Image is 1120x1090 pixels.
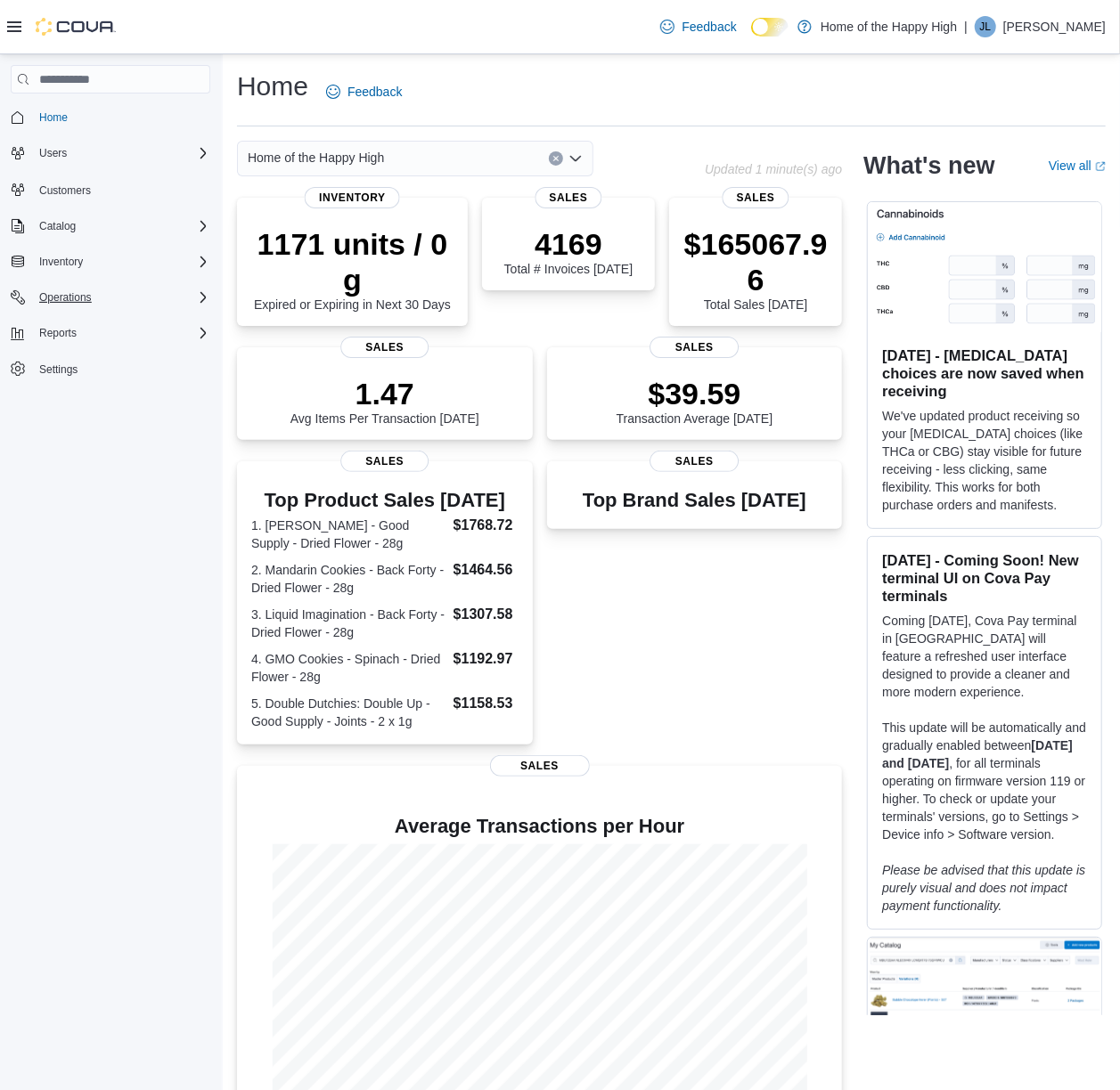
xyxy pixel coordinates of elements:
[683,226,828,297] p: $165067.96
[1003,16,1106,37] p: [PERSON_NAME]
[4,104,217,130] button: Home
[32,322,84,344] button: Reports
[650,337,739,358] span: Sales
[251,695,446,730] dt: 5. Double Dutchies: Double Up - Good Supply - Joints - 2 x 1g
[32,106,210,128] span: Home
[39,183,91,198] span: Customers
[650,451,739,472] span: Sales
[504,226,633,262] p: 4169
[1049,159,1106,173] a: View allExternal link
[964,16,968,37] p: |
[39,362,78,377] span: Settings
[4,176,217,202] button: Customers
[39,255,83,269] span: Inventory
[882,551,1087,605] h3: [DATE] - Coming Soon! New terminal UI on Cova Pay terminals
[340,451,429,472] span: Sales
[251,226,454,297] p: 1171 units / 0 g
[32,107,75,128] a: Home
[683,226,828,312] div: Total Sales [DATE]
[39,326,77,340] span: Reports
[251,606,446,641] dt: 3. Liquid Imagination - Back Forty - Dried Flower - 28g
[454,693,519,714] dd: $1158.53
[882,863,1085,913] em: Please be advised that this update is purely visual and does not impact payment functionality.
[290,376,479,411] p: 1.47
[248,147,384,168] span: Home of the Happy High
[1095,161,1106,172] svg: External link
[490,755,590,777] span: Sales
[4,141,217,166] button: Users
[617,376,773,411] p: $39.59
[882,612,1087,701] p: Coming [DATE], Cova Pay terminal in [GEOGRAPHIC_DATA] will feature a refreshed user interface des...
[32,358,210,380] span: Settings
[4,356,217,382] button: Settings
[32,142,210,164] span: Users
[32,216,210,237] span: Catalog
[251,517,446,552] dt: 1. [PERSON_NAME] - Good Supply - Dried Flower - 28g
[32,322,210,344] span: Reports
[535,187,602,208] span: Sales
[882,407,1087,514] p: We've updated product receiving so your [MEDICAL_DATA] choices (like THCa or CBG) stay visible fo...
[454,515,519,536] dd: $1768.72
[39,290,92,305] span: Operations
[39,110,68,125] span: Home
[682,18,736,36] span: Feedback
[863,151,994,180] h2: What's new
[32,142,74,164] button: Users
[305,187,400,208] span: Inventory
[549,151,563,166] button: Clear input
[290,376,479,426] div: Avg Items Per Transaction [DATE]
[32,178,210,200] span: Customers
[4,321,217,346] button: Reports
[237,69,308,104] h1: Home
[251,490,519,511] h3: Top Product Sales [DATE]
[251,650,446,686] dt: 4. GMO Cookies - Spinach - Dried Flower - 28g
[568,151,583,166] button: Open list of options
[751,18,789,37] input: Dark Mode
[583,490,806,511] h3: Top Brand Sales [DATE]
[705,162,842,176] p: Updated 1 minute(s) ago
[32,180,98,201] a: Customers
[4,249,217,274] button: Inventory
[4,214,217,239] button: Catalog
[11,97,210,428] nav: Complex example
[251,561,446,597] dt: 2. Mandarin Cookies - Back Forty - Dried Flower - 28g
[653,9,743,45] a: Feedback
[36,18,116,36] img: Cova
[723,187,789,208] span: Sales
[32,251,90,272] button: Inventory
[454,559,519,581] dd: $1464.56
[4,285,217,310] button: Operations
[39,219,76,233] span: Catalog
[454,604,519,625] dd: $1307.58
[32,287,99,308] button: Operations
[882,719,1087,843] p: This update will be automatically and gradually enabled between , for all terminals operating on ...
[32,359,85,380] a: Settings
[32,216,83,237] button: Catalog
[980,16,992,37] span: JL
[347,83,402,101] span: Feedback
[251,226,454,312] div: Expired or Expiring in Next 30 Days
[975,16,996,37] div: Jesse Losee
[39,146,67,160] span: Users
[251,816,828,837] h4: Average Transactions per Hour
[617,376,773,426] div: Transaction Average [DATE]
[504,226,633,276] div: Total # Invoices [DATE]
[454,648,519,670] dd: $1192.97
[751,37,752,37] span: Dark Mode
[319,74,409,110] a: Feedback
[821,16,957,37] p: Home of the Happy High
[32,251,210,272] span: Inventory
[32,287,210,308] span: Operations
[340,337,429,358] span: Sales
[882,346,1087,400] h3: [DATE] - [MEDICAL_DATA] choices are now saved when receiving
